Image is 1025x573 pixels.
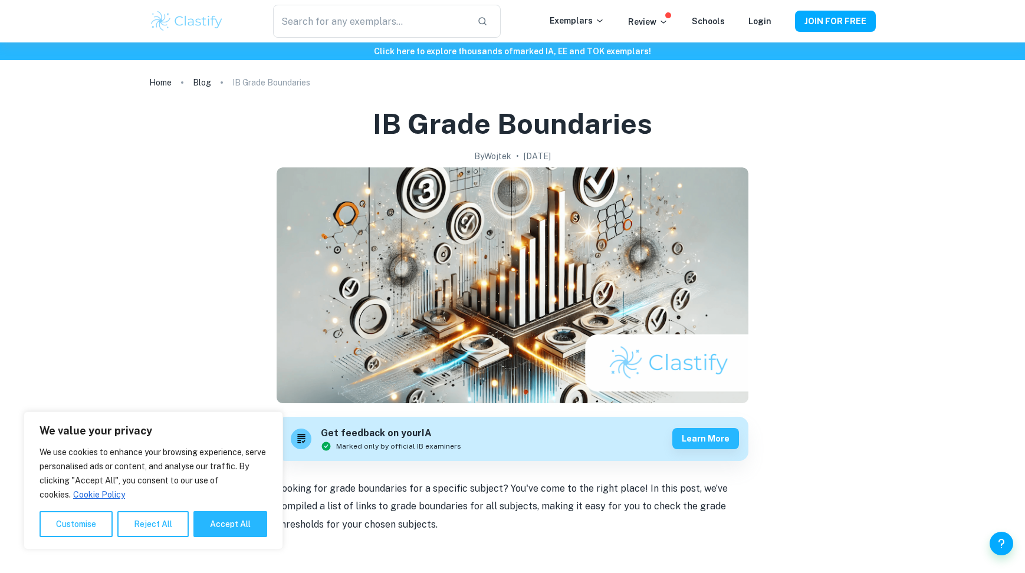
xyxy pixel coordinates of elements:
img: Clastify logo [149,9,224,33]
p: Looking for grade boundaries for a specific subject? You've come to the right place! In this post... [277,480,748,534]
h6: Click here to explore thousands of marked IA, EE and TOK exemplars ! [2,45,1023,58]
button: Accept All [193,511,267,537]
a: Schools [692,17,725,26]
h2: By Wojtek [474,150,511,163]
h6: Get feedback on your IA [321,426,461,441]
button: Reject All [117,511,189,537]
h1: IB Grade Boundaries [373,105,652,143]
p: IB Grade Boundaries [232,76,310,89]
button: Learn more [672,428,739,449]
a: Home [149,74,172,91]
p: We use cookies to enhance your browsing experience, serve personalised ads or content, and analys... [40,445,267,502]
button: Help and Feedback [990,532,1013,555]
p: Exemplars [550,14,605,27]
a: Blog [193,74,211,91]
a: Login [748,17,771,26]
button: JOIN FOR FREE [795,11,876,32]
p: We value your privacy [40,424,267,438]
button: Customise [40,511,113,537]
div: We value your privacy [24,411,283,549]
input: Search for any exemplars... [273,5,468,38]
img: IB Grade Boundaries cover image [277,167,748,403]
p: Review [628,15,668,28]
p: • [516,150,519,163]
a: Get feedback on yourIAMarked only by official IB examinersLearn more [277,417,748,461]
h2: [DATE] [524,150,551,163]
span: Marked only by official IB examiners [336,441,461,452]
a: Cookie Policy [73,489,126,500]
